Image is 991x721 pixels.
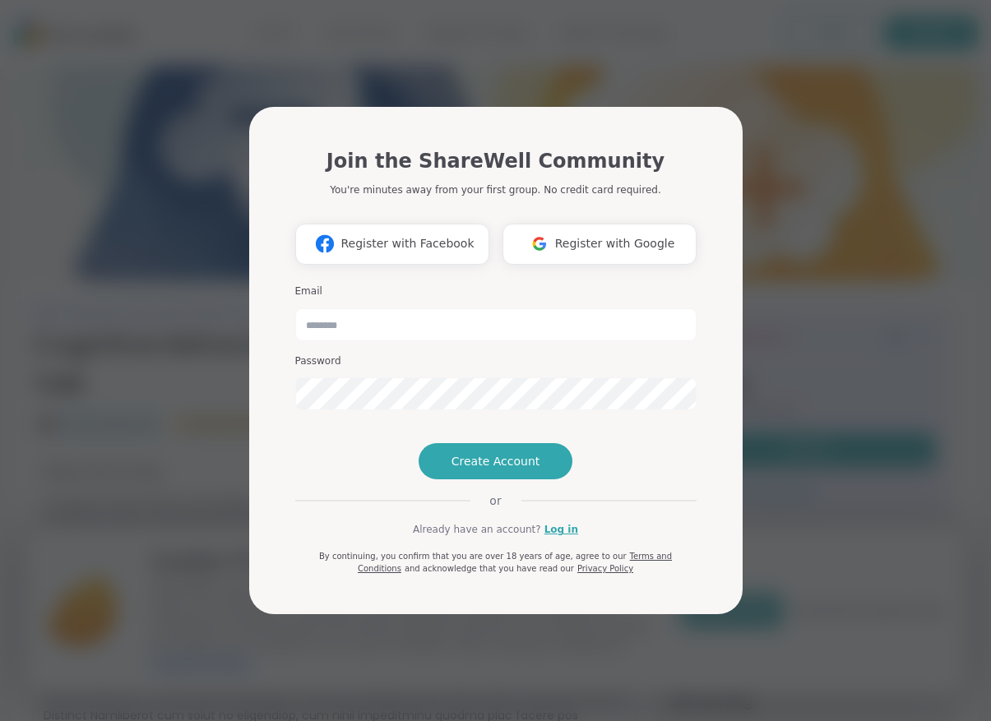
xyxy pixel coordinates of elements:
[295,284,697,298] h3: Email
[405,564,574,573] span: and acknowledge that you have read our
[330,183,660,197] p: You're minutes away from your first group. No credit card required.
[524,229,555,259] img: ShareWell Logomark
[470,492,521,509] span: or
[319,552,627,561] span: By continuing, you confirm that you are over 18 years of age, agree to our
[326,146,665,176] h1: Join the ShareWell Community
[577,564,633,573] a: Privacy Policy
[340,235,474,252] span: Register with Facebook
[419,443,573,479] button: Create Account
[452,453,540,469] span: Create Account
[555,235,675,252] span: Register with Google
[413,522,541,537] span: Already have an account?
[295,224,489,265] button: Register with Facebook
[295,354,697,368] h3: Password
[502,224,697,265] button: Register with Google
[309,229,340,259] img: ShareWell Logomark
[544,522,578,537] a: Log in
